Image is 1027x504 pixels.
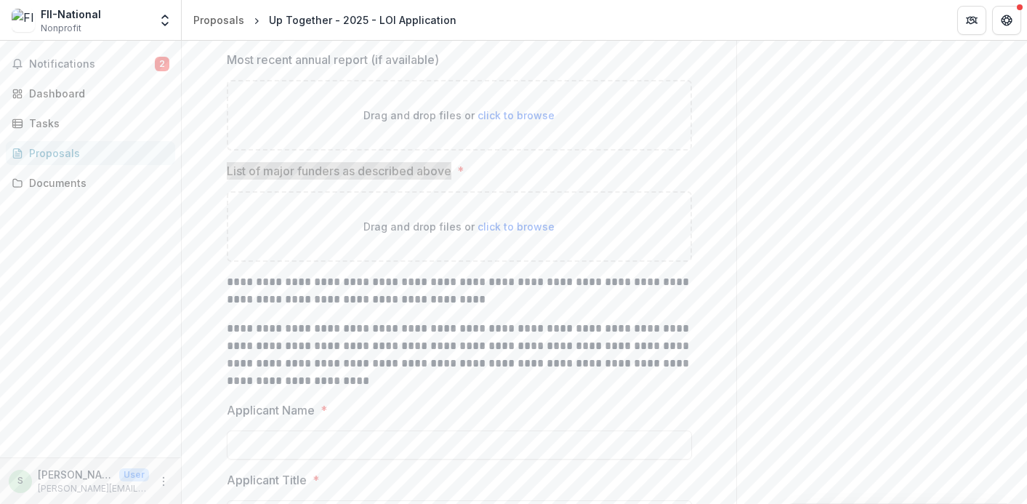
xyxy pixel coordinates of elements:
img: FII-National [12,9,35,32]
div: Dashboard [29,86,164,101]
p: User [119,468,149,481]
span: click to browse [478,109,555,121]
button: Get Help [992,6,1021,35]
p: Applicant Title [227,471,307,489]
div: FII-National [41,7,101,22]
span: click to browse [478,220,555,233]
p: List of major funders as described above [227,162,451,180]
a: Proposals [6,141,175,165]
span: Nonprofit [41,22,81,35]
p: Applicant Name [227,401,315,419]
button: Partners [957,6,986,35]
div: Proposals [29,145,164,161]
a: Proposals [188,9,250,31]
div: Proposals [193,12,244,28]
p: [PERSON_NAME][EMAIL_ADDRESS][DOMAIN_NAME] [38,482,149,495]
span: Notifications [29,58,155,71]
p: Drag and drop files or [363,219,555,234]
a: Tasks [6,111,175,135]
div: Documents [29,175,164,191]
button: More [155,473,172,490]
p: Drag and drop files or [363,108,555,123]
div: Tasks [29,116,164,131]
p: [PERSON_NAME] [38,467,113,482]
a: Dashboard [6,81,175,105]
p: Most recent annual report (if available) [227,51,439,68]
span: 2 [155,57,169,71]
nav: breadcrumb [188,9,462,31]
button: Notifications2 [6,52,175,76]
div: Up Together - 2025 - LOI Application [269,12,456,28]
a: Documents [6,171,175,195]
div: Samantha [17,476,23,486]
button: Open entity switcher [155,6,175,35]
